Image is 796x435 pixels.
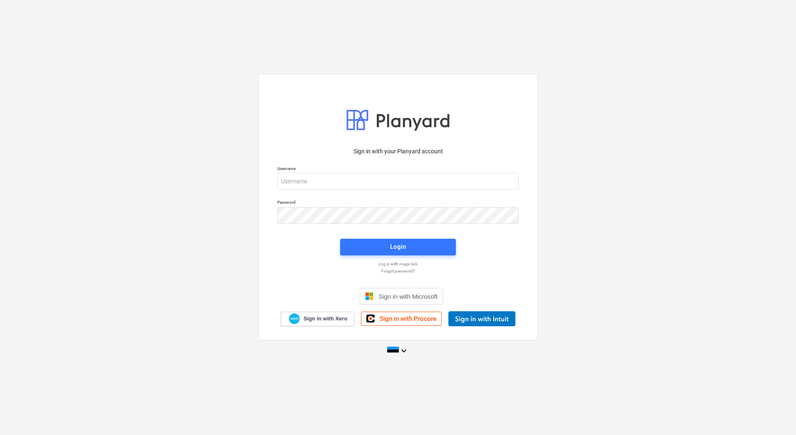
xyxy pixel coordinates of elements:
button: Login [340,239,456,255]
span: Sign in with Microsoft [378,293,438,300]
span: Sign in with Xero [303,315,347,322]
a: Sign in with Procore [361,312,442,326]
p: Password [277,200,519,207]
input: Username [277,173,519,190]
img: Microsoft logo [365,292,373,300]
span: Sign in with Procore [380,315,436,322]
div: Login [390,241,406,252]
p: Sign in with your Planyard account [277,147,519,156]
a: Forgot password? [273,268,523,274]
i: keyboard_arrow_down [399,346,409,356]
img: Xero logo [289,313,300,325]
a: Log in with magic link [273,261,523,267]
p: Username [277,166,519,173]
a: Sign in with Xero [281,312,355,326]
